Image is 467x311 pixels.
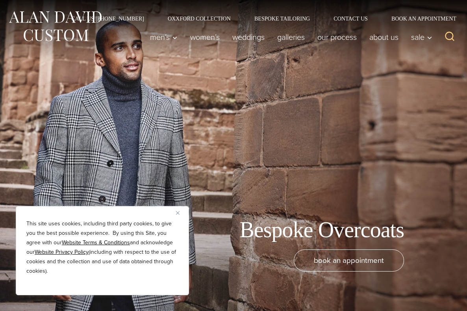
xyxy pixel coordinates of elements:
[271,29,311,45] a: Galleries
[26,219,178,276] p: This site uses cookies, including third party cookies, to give you the best possible experience. ...
[156,16,243,21] a: Oxxford Collection
[311,29,363,45] a: Our Process
[363,29,405,45] a: About Us
[243,16,322,21] a: Bespoke Tailoring
[59,16,156,21] a: Call Us [PHONE_NUMBER]
[239,217,404,243] h1: Bespoke Overcoats
[294,249,404,272] a: book an appointment
[176,208,185,217] button: Close
[59,16,459,21] nav: Secondary Navigation
[8,9,102,44] img: Alan David Custom
[184,29,226,45] a: Women’s
[176,211,180,215] img: Close
[322,16,380,21] a: Contact Us
[150,33,178,41] span: Men’s
[440,28,459,47] button: View Search Form
[411,33,432,41] span: Sale
[226,29,271,45] a: weddings
[62,238,130,247] a: Website Terms & Conditions
[380,16,459,21] a: Book an Appointment
[35,248,89,256] a: Website Privacy Policy
[144,29,436,45] nav: Primary Navigation
[314,255,384,266] span: book an appointment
